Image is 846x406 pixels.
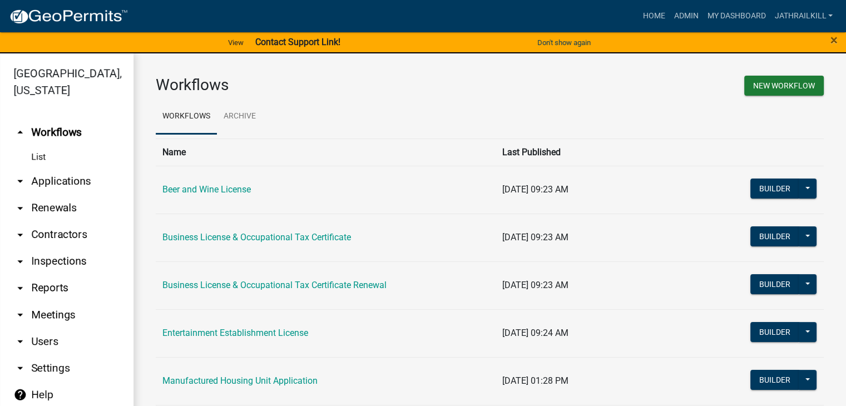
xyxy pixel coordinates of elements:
[638,6,669,27] a: Home
[750,226,799,246] button: Builder
[255,37,340,47] strong: Contact Support Link!
[830,33,838,47] button: Close
[156,99,217,135] a: Workflows
[750,179,799,199] button: Builder
[770,6,837,27] a: Jathrailkill
[13,255,27,268] i: arrow_drop_down
[750,322,799,342] button: Builder
[162,375,318,386] a: Manufactured Housing Unit Application
[13,175,27,188] i: arrow_drop_down
[744,76,824,96] button: New Workflow
[13,281,27,295] i: arrow_drop_down
[13,228,27,241] i: arrow_drop_down
[830,32,838,48] span: ×
[750,274,799,294] button: Builder
[750,370,799,390] button: Builder
[533,33,595,52] button: Don't show again
[13,388,27,402] i: help
[162,184,251,195] a: Beer and Wine License
[502,232,568,242] span: [DATE] 09:23 AM
[156,138,496,166] th: Name
[669,6,702,27] a: Admin
[502,280,568,290] span: [DATE] 09:23 AM
[13,201,27,215] i: arrow_drop_down
[217,99,263,135] a: Archive
[162,232,351,242] a: Business License & Occupational Tax Certificate
[162,280,387,290] a: Business License & Occupational Tax Certificate Renewal
[502,328,568,338] span: [DATE] 09:24 AM
[13,126,27,139] i: arrow_drop_up
[156,76,482,95] h3: Workflows
[496,138,709,166] th: Last Published
[13,335,27,348] i: arrow_drop_down
[502,375,568,386] span: [DATE] 01:28 PM
[702,6,770,27] a: My Dashboard
[224,33,248,52] a: View
[162,328,308,338] a: Entertainment Establishment License
[502,184,568,195] span: [DATE] 09:23 AM
[13,362,27,375] i: arrow_drop_down
[13,308,27,321] i: arrow_drop_down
